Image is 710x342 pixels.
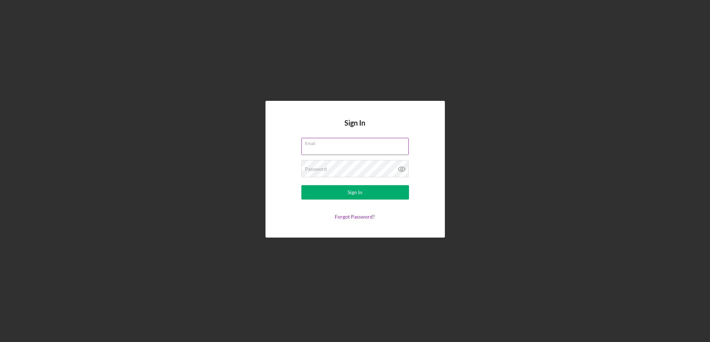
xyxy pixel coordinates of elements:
h4: Sign In [345,119,366,138]
label: Password [305,166,327,172]
a: Forgot Password? [335,214,375,220]
div: Sign In [348,185,362,200]
button: Sign In [301,185,409,200]
label: Email [305,138,409,146]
